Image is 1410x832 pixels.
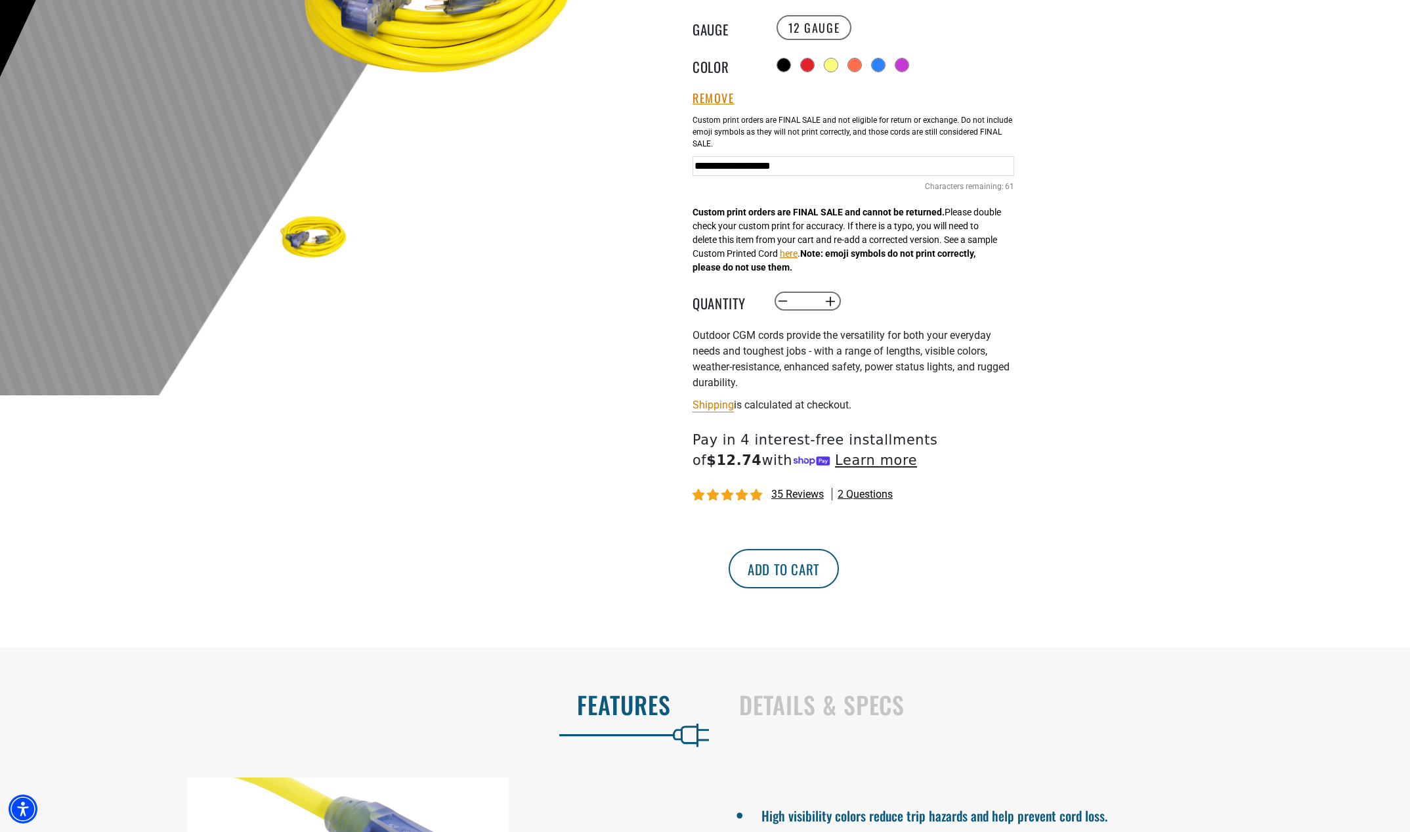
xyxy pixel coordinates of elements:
[925,182,1004,191] span: Characters remaining:
[693,91,735,106] button: Remove
[693,293,758,310] label: Quantity
[275,202,351,278] img: neon yellow
[693,248,975,273] strong: Note: emoji symbols do not print correctly, please do not use them.
[1005,181,1014,192] span: 61
[739,691,1382,718] h2: Details & Specs
[693,489,765,502] span: 4.80 stars
[693,19,758,36] legend: Gauge
[838,487,893,502] span: 2 questions
[693,396,1014,414] div: is calculated at checkout.
[729,549,839,588] button: Add to cart
[28,691,671,718] h2: Features
[771,488,824,500] span: 35 reviews
[693,399,734,411] a: Shipping
[693,56,758,74] legend: Color
[777,15,852,40] label: 12 Gauge
[9,795,37,823] div: Accessibility Menu
[761,802,1364,826] li: High visibility colors reduce trip hazards and help prevent cord loss.
[693,156,1014,176] input: Yellow Cables
[693,329,1010,389] span: Outdoor CGM cords provide the versatility for both your everyday needs and toughest jobs - with a...
[780,247,798,261] button: here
